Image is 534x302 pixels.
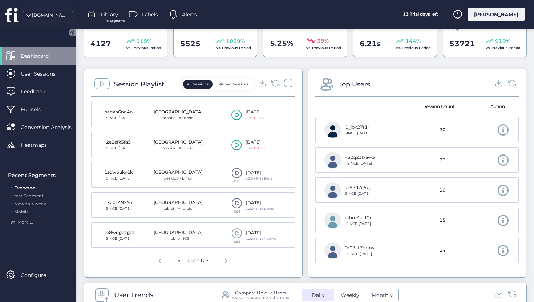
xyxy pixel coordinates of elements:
[302,289,334,301] button: Daily
[105,19,125,23] span: For Segments
[14,209,29,214] span: Mobile
[232,295,289,300] div: You can choose more than one
[100,206,137,212] div: SINCE [DATE]
[360,38,381,49] span: 6.21s
[468,8,525,21] div: [PERSON_NAME]
[154,176,203,181] div: desktop · Linux
[405,37,421,45] span: 144%
[246,169,272,176] div: [DATE]
[154,236,203,242] div: mobile · iOS
[11,208,12,214] span: .
[8,171,72,179] div: Recent Segments
[100,109,137,116] div: bagkn6no4p
[100,145,137,151] div: SINCE [DATE]
[219,253,233,267] button: Next page
[396,45,431,50] span: vs. Previous Period
[90,38,111,49] span: 4127
[334,289,366,301] button: Weekly
[100,169,137,176] div: 1sow6ukv1k
[100,199,137,206] div: 1kuc149297
[345,154,375,161] div: ku2q23fxaw3
[182,11,197,19] span: Alerts
[17,219,33,226] span: More ...
[246,176,272,181] div: 12:34 PMㅤ1 Event
[100,176,137,181] div: SINCE [DATE]
[14,193,44,198] span: test Segment
[414,97,464,117] mat-header-cell: Session Count
[100,236,137,242] div: SINCE [DATE]
[464,97,514,117] mat-header-cell: Action
[345,251,375,257] div: SINCE [DATE]
[216,45,251,50] span: vs. Previous Period
[21,271,57,279] span: Configure
[154,206,203,212] div: tablet · Android
[183,80,213,89] button: All Sessions
[366,289,398,301] button: Monthly
[345,161,375,166] div: SINCE [DATE]
[100,229,137,236] div: 1e8wqgqzgdl
[246,115,265,121] div: Live 01:14
[14,201,46,206] span: New this week
[154,115,203,121] div: mobile · Android
[246,237,276,241] div: 12:22 PMㅤ37 Events
[231,240,242,243] div: 02:52
[153,253,167,267] button: Previous page
[101,11,118,19] span: Library
[336,291,364,299] span: Weekly
[154,139,203,146] div: [GEOGRAPHIC_DATA]
[317,37,329,45] span: 39%
[100,115,137,121] div: SINCE [DATE]
[11,200,12,206] span: .
[306,45,341,50] span: vs. Previous Period
[154,145,203,151] div: mobile · Android
[345,221,373,227] div: SINCE [DATE]
[231,210,242,213] div: 00:24
[495,37,510,45] span: 919%
[440,157,445,164] span: 23
[440,217,445,224] span: 15
[338,79,370,89] div: Top Users
[345,124,369,131] div: 1jjjbk27r1l
[345,191,371,197] div: SINCE [DATE]
[32,12,68,19] div: [DOMAIN_NAME]
[14,185,35,190] span: Everyone
[440,247,445,254] span: 14
[449,38,475,49] span: 53721
[367,291,397,299] span: Monthly
[154,229,203,236] div: [GEOGRAPHIC_DATA]
[126,45,161,50] span: vs. Previous Period
[21,123,82,131] span: Conversion Analysis
[246,139,265,146] div: [DATE]
[246,230,276,237] div: [DATE]
[11,192,12,198] span: .
[246,206,274,211] div: 12:27 PMㅤ6 Events
[11,184,12,190] span: .
[174,254,211,267] div: 6 – 10 of 4127
[345,130,369,136] div: SINCE [DATE]
[154,199,203,206] div: [GEOGRAPHIC_DATA]
[154,169,203,176] div: [GEOGRAPHIC_DATA]
[270,38,294,49] span: 5.25%
[246,200,274,206] div: [DATE]
[345,184,371,191] div: 7r52d7c5pj
[246,145,265,151] div: Live 00:20
[231,180,242,183] div: 00:01
[440,126,445,133] span: 30
[226,37,245,45] span: 1039%
[21,105,52,113] span: Funnels
[21,88,56,96] span: Feedback
[180,38,201,49] span: 5525
[486,45,521,50] span: vs. Previous Period
[440,187,445,194] span: 16
[21,141,58,149] span: Heatmaps
[136,37,151,45] span: 919%
[100,139,137,146] div: 2e1efk5fa5
[154,109,203,116] div: [GEOGRAPHIC_DATA]
[393,8,448,21] div: 13 Trial days left
[114,290,153,300] div: User Trends
[214,80,252,89] button: Pinned Sessions
[21,52,60,60] span: Dashboard
[21,70,66,78] span: User Sessions
[235,290,286,295] div: Compare Unique Users
[246,109,265,116] div: [DATE]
